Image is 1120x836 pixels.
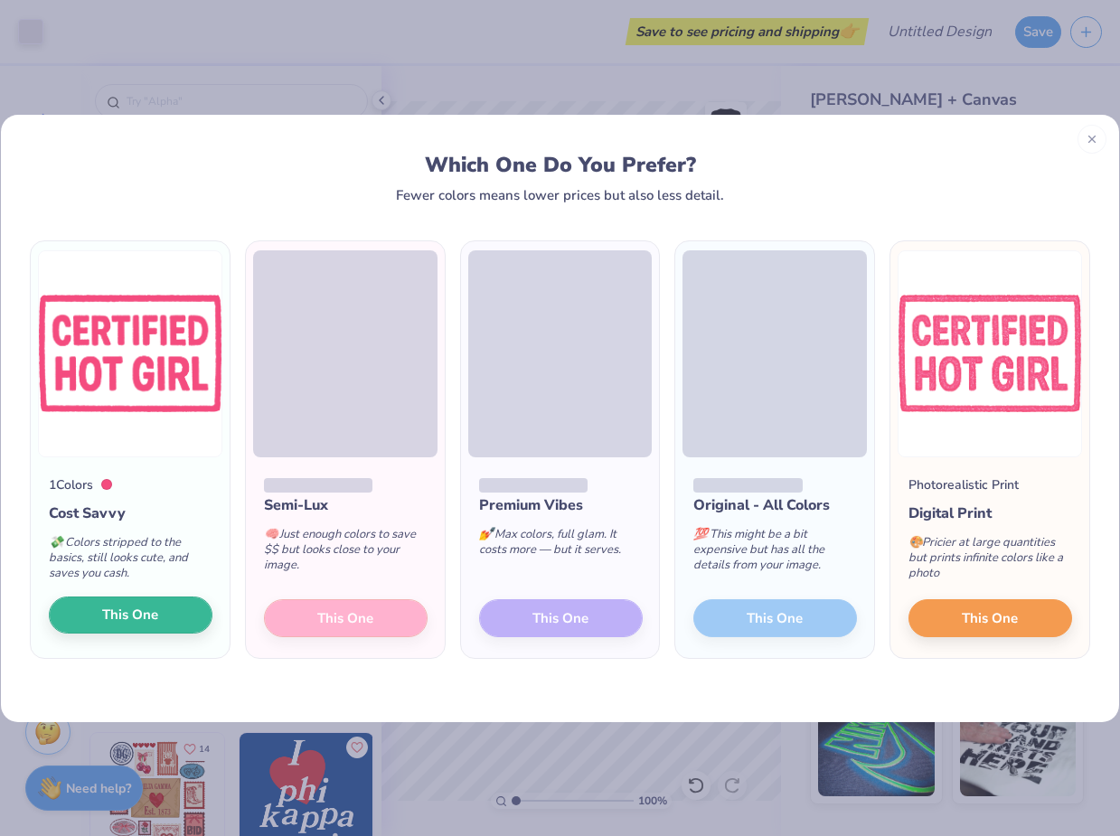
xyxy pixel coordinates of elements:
div: Original - All Colors [693,494,857,516]
div: Pricier at large quantities but prints infinite colors like a photo [908,524,1072,599]
div: Fewer colors means lower prices but also less detail. [396,188,724,202]
span: This One [102,605,158,625]
div: Cost Savvy [49,503,212,524]
div: Premium Vibes [479,494,643,516]
div: 1 Colors [49,475,93,494]
span: 💅 [479,526,494,542]
div: Which One Do You Prefer? [51,153,1070,177]
span: 🎨 [908,534,923,550]
div: Semi-Lux [264,494,428,516]
img: Photorealistic preview [898,250,1082,457]
button: This One [49,596,212,634]
button: This One [908,599,1072,637]
div: 1915 C [101,479,112,490]
span: 🧠 [264,526,278,542]
span: 💸 [49,534,63,550]
div: This might be a bit expensive but has all the details from your image. [693,516,857,591]
div: Max colors, full glam. It costs more — but it serves. [479,516,643,576]
span: 💯 [693,526,708,542]
div: Just enough colors to save $$ but looks close to your image. [264,516,428,591]
img: 1 color option [38,250,222,457]
div: Photorealistic Print [908,475,1019,494]
div: Colors stripped to the basics, still looks cute, and saves you cash. [49,524,212,599]
span: This One [963,607,1019,628]
div: Digital Print [908,503,1072,524]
